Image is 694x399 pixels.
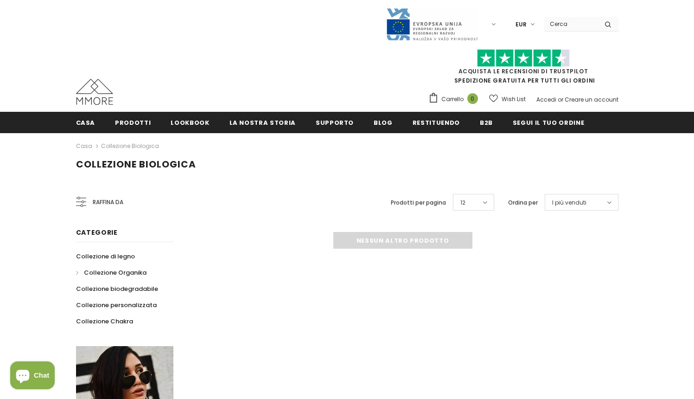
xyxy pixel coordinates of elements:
span: 0 [467,93,478,104]
a: Restituendo [413,112,460,133]
a: Lookbook [171,112,209,133]
label: Ordina per [508,198,538,207]
a: Javni Razpis [386,20,478,28]
span: Collezione biodegradabile [76,284,158,293]
span: Categorie [76,228,118,237]
a: Carrello 0 [428,92,483,106]
span: supporto [316,118,354,127]
a: Collezione Organika [76,264,146,281]
a: Prodotti [115,112,151,133]
a: Creare un account [565,96,618,103]
inbox-online-store-chat: Shopify online store chat [7,361,57,392]
a: Casa [76,141,92,152]
span: Collezione di legno [76,252,135,261]
span: Raffina da [93,197,123,207]
span: Collezione personalizzata [76,301,157,309]
input: Search Site [544,17,598,31]
a: Collezione personalizzata [76,297,157,313]
span: Carrello [441,95,464,104]
span: Collezione Organika [84,268,146,277]
a: Casa [76,112,96,133]
span: EUR [516,20,527,29]
label: Prodotti per pagina [391,198,446,207]
a: Segui il tuo ordine [513,112,584,133]
img: Casi MMORE [76,79,113,105]
a: Accedi [536,96,556,103]
span: 12 [460,198,465,207]
a: supporto [316,112,354,133]
span: Casa [76,118,96,127]
a: Wish List [489,91,526,107]
a: Collezione Chakra [76,313,133,329]
span: I più venduti [552,198,586,207]
img: Javni Razpis [386,7,478,41]
a: Blog [374,112,393,133]
span: Lookbook [171,118,209,127]
a: Collezione di legno [76,248,135,264]
span: Collezione Chakra [76,317,133,326]
span: B2B [480,118,493,127]
span: Wish List [502,95,526,104]
span: Restituendo [413,118,460,127]
span: Collezione biologica [76,158,196,171]
a: La nostra storia [229,112,296,133]
span: Segui il tuo ordine [513,118,584,127]
a: Acquista le recensioni di TrustPilot [458,67,588,75]
a: B2B [480,112,493,133]
a: Collezione biologica [101,142,159,150]
a: Collezione biodegradabile [76,281,158,297]
img: Fidati di Pilot Stars [477,49,570,67]
span: Blog [374,118,393,127]
span: or [558,96,563,103]
span: Prodotti [115,118,151,127]
span: La nostra storia [229,118,296,127]
span: SPEDIZIONE GRATUITA PER TUTTI GLI ORDINI [428,53,618,84]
